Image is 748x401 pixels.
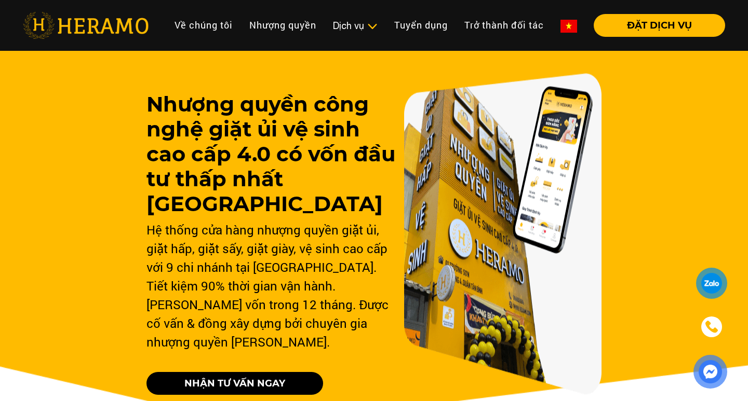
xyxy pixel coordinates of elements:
a: phone-icon [697,312,727,342]
div: Hệ thống cửa hàng nhượng quyền giặt ủi, giặt hấp, giặt sấy, giặt giày, vệ sinh cao cấp với 9 chi ... [146,220,395,351]
a: Tuyển dụng [386,14,456,36]
img: heramo-logo.png [23,12,149,39]
a: Trở thành đối tác [456,14,552,36]
h3: Nhượng quyền công nghệ giặt ủi vệ sinh cao cấp 4.0 có vốn đầu tư thấp nhất [GEOGRAPHIC_DATA] [146,92,395,216]
img: phone-icon [704,319,719,335]
img: subToggleIcon [367,21,378,32]
a: Về chúng tôi [166,14,241,36]
div: Dịch vụ [333,19,378,33]
a: NHẬN TƯ VẤN NGAY [146,372,323,395]
a: Nhượng quyền [241,14,325,36]
img: vn-flag.png [560,20,577,33]
img: banner [404,73,602,395]
button: ĐẶT DỊCH VỤ [594,14,725,37]
a: ĐẶT DỊCH VỤ [585,21,725,30]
